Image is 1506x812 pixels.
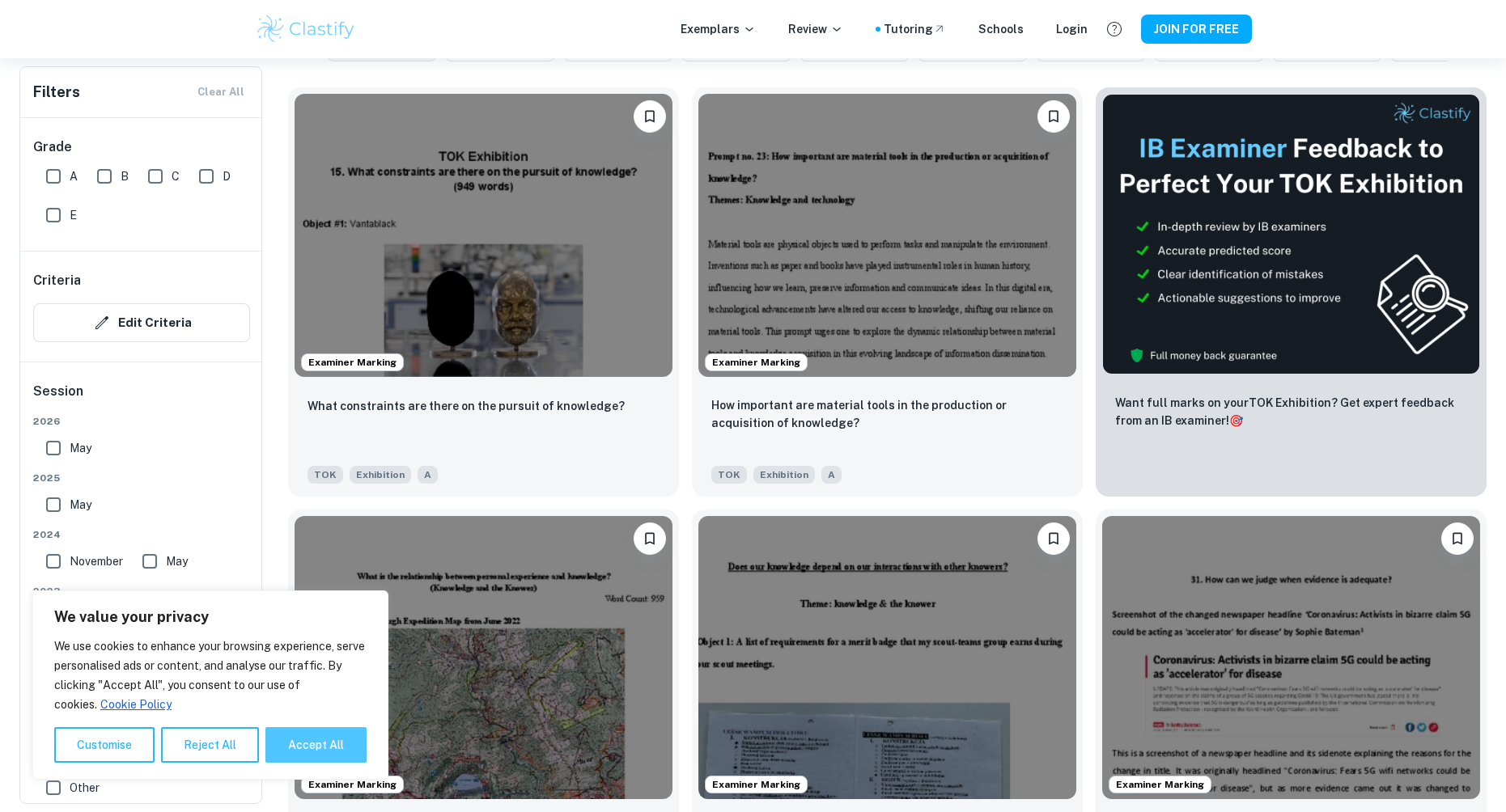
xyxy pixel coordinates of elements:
span: 2024 [33,527,250,542]
p: What constraints are there on the pursuit of knowledge? [308,397,625,415]
h6: Session [33,382,250,414]
p: We value your privacy [54,607,367,627]
button: JOIN FOR FREE [1141,15,1252,44]
button: Reject All [161,727,259,763]
span: A [821,466,842,484]
span: Other [70,779,100,797]
span: 🎯 [1229,414,1243,427]
div: We value your privacy [32,590,388,780]
span: TOK [711,466,747,484]
span: E [70,206,77,224]
button: Please log in to bookmark exemplars [1037,100,1070,133]
button: Please log in to bookmark exemplars [634,100,666,133]
span: 2026 [33,414,250,429]
button: Accept All [265,727,367,763]
h6: Grade [33,137,250,157]
span: 2023 [33,584,250,598]
span: May [70,439,91,457]
p: Exemplars [681,20,756,38]
span: A [418,466,438,484]
img: Clastify logo [255,13,358,45]
img: TOK Exhibition example thumbnail: Does our knowledge depend on our interac [698,516,1076,799]
img: TOK Exhibition example thumbnail: How can we judge when evidence is adequa [1102,516,1480,799]
span: November [70,552,123,570]
span: C [172,167,180,185]
span: 2025 [33,471,250,485]
span: Examiner Marking [302,355,403,370]
span: A [70,167,78,185]
a: Cookie Policy [100,697,172,712]
p: We use cookies to enhance your browsing experience, serve personalised ads or content, and analys... [54,636,367,714]
h6: Filters [33,81,80,104]
span: D [223,167,231,185]
button: Please log in to bookmark exemplars [1441,522,1474,555]
img: Thumbnail [1102,94,1480,374]
span: TOK [308,466,343,484]
img: TOK Exhibition example thumbnail: What is the relationship between persona [295,516,672,799]
span: Examiner Marking [706,355,807,370]
span: Exhibition [350,466,411,484]
h6: Criteria [33,271,81,290]
span: Examiner Marking [706,777,807,792]
img: TOK Exhibition example thumbnail: How important are material tools in the [698,94,1076,377]
a: ThumbnailWant full marks on yourTOK Exhibition? Get expert feedback from an IB examiner! [1096,87,1487,497]
p: Review [788,20,843,38]
span: Examiner Marking [302,777,403,792]
a: Schools [978,20,1024,38]
span: B [121,167,129,185]
a: Examiner MarkingPlease log in to bookmark exemplarsHow important are material tools in the produc... [692,87,1083,497]
p: Want full marks on your TOK Exhibition ? Get expert feedback from an IB examiner! [1115,394,1467,429]
button: Please log in to bookmark exemplars [634,522,666,555]
img: TOK Exhibition example thumbnail: What constraints are there on the pursui [295,94,672,377]
button: Customise [54,727,155,763]
button: Help and Feedback [1101,15,1128,43]
span: May [166,552,188,570]
a: Tutoring [884,20,946,38]
p: How important are material tools in the production or acquisition of knowledge? [711,396,1063,432]
span: Examiner Marking [1109,777,1211,792]
button: Please log in to bookmark exemplars [1037,522,1070,555]
a: Examiner MarkingPlease log in to bookmark exemplarsWhat constraints are there on the pursuit of k... [288,87,679,497]
span: Exhibition [753,466,815,484]
a: Login [1056,20,1088,38]
span: May [70,496,91,514]
button: Edit Criteria [33,303,250,342]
